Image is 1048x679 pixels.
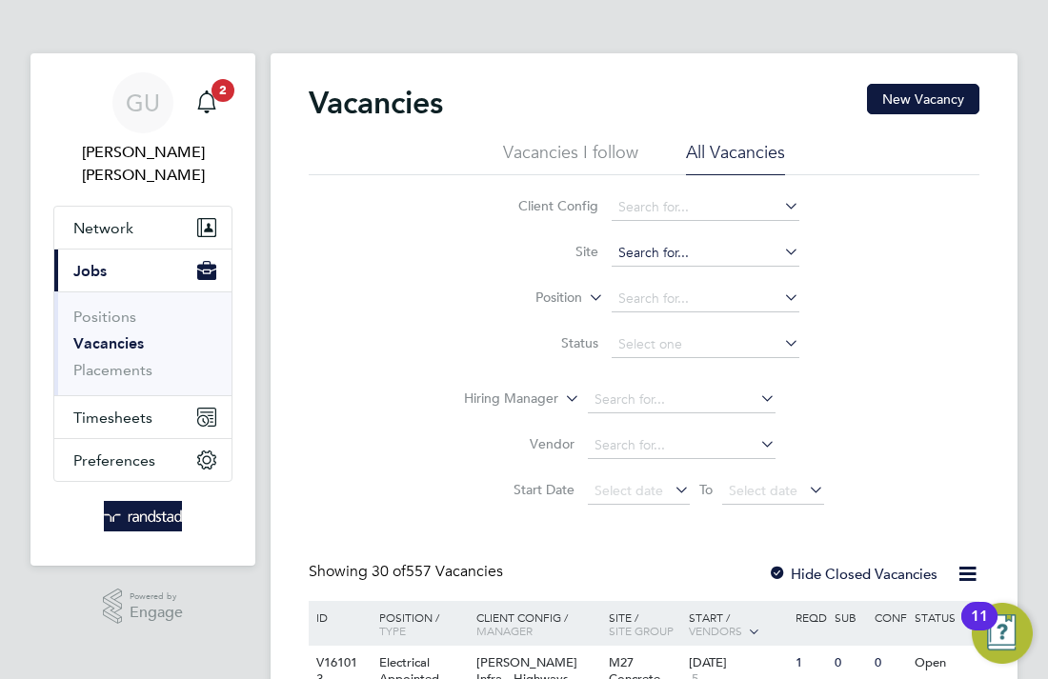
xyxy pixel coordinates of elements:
[910,601,977,633] div: Status
[604,601,684,647] div: Site /
[379,623,406,638] span: Type
[372,562,406,581] span: 30 of
[309,84,443,122] h2: Vacancies
[612,194,799,221] input: Search for...
[473,289,582,308] label: Position
[73,409,152,427] span: Timesheets
[729,482,797,499] span: Select date
[309,562,507,582] div: Showing
[489,243,598,260] label: Site
[365,601,472,647] div: Position /
[73,361,152,379] a: Placements
[54,396,232,438] button: Timesheets
[465,435,574,452] label: Vendor
[971,616,988,641] div: 11
[30,53,255,566] nav: Main navigation
[465,481,574,498] label: Start Date
[489,334,598,351] label: Status
[870,601,910,633] div: Conf
[588,432,776,459] input: Search for...
[130,589,183,605] span: Powered by
[53,501,232,531] a: Go to home page
[188,72,226,133] a: 2
[472,601,605,647] div: Client Config /
[73,308,136,326] a: Positions
[689,655,786,671] div: [DATE]
[595,482,663,499] span: Select date
[609,623,674,638] span: Site Group
[73,334,144,352] a: Vacancies
[372,562,503,581] span: 557 Vacancies
[130,605,183,621] span: Engage
[689,623,742,638] span: Vendors
[53,72,232,187] a: GU[PERSON_NAME] [PERSON_NAME]
[54,207,232,249] button: Network
[312,601,365,633] div: ID
[972,603,1033,664] button: Open Resource Center, 11 new notifications
[791,601,831,633] div: Reqd
[54,250,232,291] button: Jobs
[53,141,232,187] span: Georgina Ulysses
[686,141,785,175] li: All Vacancies
[768,565,937,583] label: Hide Closed Vacancies
[212,79,234,102] span: 2
[867,84,979,114] button: New Vacancy
[73,451,155,469] span: Preferences
[612,286,799,312] input: Search for...
[73,219,133,237] span: Network
[489,197,598,214] label: Client Config
[612,240,799,267] input: Search for...
[449,389,558,409] label: Hiring Manager
[588,387,776,413] input: Search for...
[54,439,232,481] button: Preferences
[612,331,799,358] input: Select one
[54,291,232,395] div: Jobs
[503,141,638,175] li: Vacancies I follow
[126,90,160,115] span: GU
[73,262,107,280] span: Jobs
[103,589,184,625] a: Powered byEngage
[476,623,533,638] span: Manager
[694,477,718,502] span: To
[830,601,870,633] div: Sub
[104,501,183,531] img: randstad-logo-retina.png
[684,601,791,649] div: Start /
